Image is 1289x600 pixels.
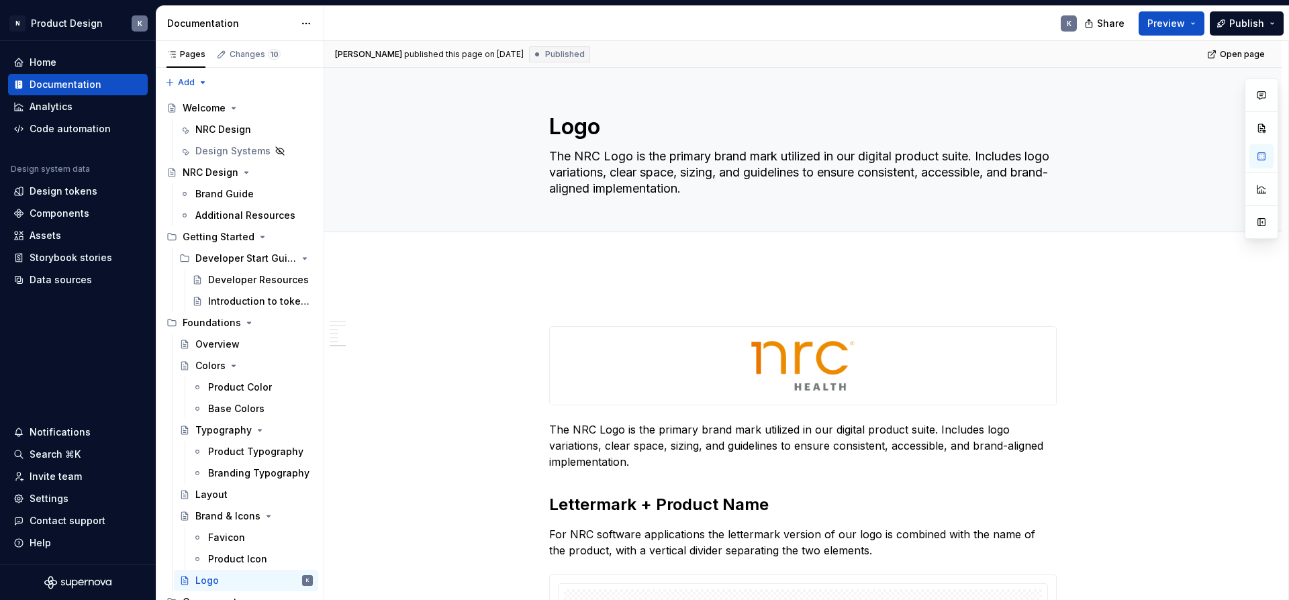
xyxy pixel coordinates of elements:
[208,466,309,480] div: Branding Typography
[174,505,318,527] a: Brand & Icons
[187,269,318,291] a: Developer Resources
[546,111,1054,143] textarea: Logo
[195,123,251,136] div: NRC Design
[8,466,148,487] a: Invite team
[174,119,318,140] a: NRC Design
[174,205,318,226] a: Additional Resources
[1220,49,1265,60] span: Open page
[183,230,254,244] div: Getting Started
[1139,11,1204,36] button: Preview
[8,203,148,224] a: Components
[195,209,295,222] div: Additional Resources
[178,77,195,88] span: Add
[11,164,90,174] div: Design system data
[195,509,260,523] div: Brand & Icons
[187,377,318,398] a: Product Color
[174,570,318,591] a: LogoK
[208,273,309,287] div: Developer Resources
[1067,18,1071,29] div: K
[8,52,148,73] a: Home
[549,494,1057,515] h2: Lettermark + Product Name
[187,548,318,570] a: Product Icon
[183,166,238,179] div: NRC Design
[268,49,281,60] span: 10
[187,527,318,548] a: Favicon
[195,574,219,587] div: Logo
[8,181,148,202] a: Design tokens
[208,445,303,458] div: Product Typography
[208,381,272,394] div: Product Color
[549,421,1057,470] p: The NRC Logo is the primary brand mark utilized in our digital product suite. Includes logo varia...
[44,576,111,589] svg: Supernova Logo
[30,100,73,113] div: Analytics
[1229,17,1264,30] span: Publish
[8,96,148,117] a: Analytics
[195,187,254,201] div: Brand Guide
[174,484,318,505] a: Layout
[546,146,1054,199] textarea: The NRC Logo is the primary brand mark utilized in our digital product suite. Includes logo varia...
[195,423,252,437] div: Typography
[30,229,61,242] div: Assets
[208,295,310,308] div: Introduction to tokens
[30,492,68,505] div: Settings
[161,73,211,92] button: Add
[195,488,228,501] div: Layout
[8,488,148,509] a: Settings
[1078,11,1133,36] button: Share
[195,338,240,351] div: Overview
[138,18,142,29] div: K
[8,532,148,554] button: Help
[195,359,226,372] div: Colors
[30,426,91,439] div: Notifications
[187,291,318,312] a: Introduction to tokens
[183,316,241,330] div: Foundations
[1147,17,1185,30] span: Preview
[30,514,105,528] div: Contact support
[8,269,148,291] a: Data sources
[174,248,318,269] div: Developer Start Guide
[161,226,318,248] div: Getting Started
[167,17,294,30] div: Documentation
[549,526,1057,558] p: For NRC software applications the lettermark version of our logo is combined with the name of the...
[8,510,148,532] button: Contact support
[8,421,148,443] button: Notifications
[195,252,297,265] div: Developer Start Guide
[30,56,56,69] div: Home
[174,355,318,377] a: Colors
[1210,11,1284,36] button: Publish
[9,15,26,32] div: N
[31,17,103,30] div: Product Design
[208,402,265,415] div: Base Colors
[161,97,318,119] a: Welcome
[208,531,245,544] div: Favicon
[30,448,81,461] div: Search ⌘K
[30,122,111,136] div: Code automation
[166,49,205,60] div: Pages
[208,552,267,566] div: Product Icon
[306,574,309,587] div: K
[174,334,318,355] a: Overview
[8,74,148,95] a: Documentation
[8,225,148,246] a: Assets
[30,251,112,264] div: Storybook stories
[161,312,318,334] div: Foundations
[161,162,318,183] a: NRC Design
[195,144,271,158] div: Design Systems
[183,101,226,115] div: Welcome
[174,183,318,205] a: Brand Guide
[1097,17,1125,30] span: Share
[187,398,318,419] a: Base Colors
[1203,45,1271,64] a: Open page
[174,140,318,162] a: Design Systems
[8,444,148,465] button: Search ⌘K
[30,273,92,287] div: Data sources
[187,441,318,462] a: Product Typography
[8,118,148,140] a: Code automation
[30,536,51,550] div: Help
[3,9,153,38] button: NProduct DesignK
[174,419,318,441] a: Typography
[545,49,585,60] span: Published
[230,49,281,60] div: Changes
[30,78,101,91] div: Documentation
